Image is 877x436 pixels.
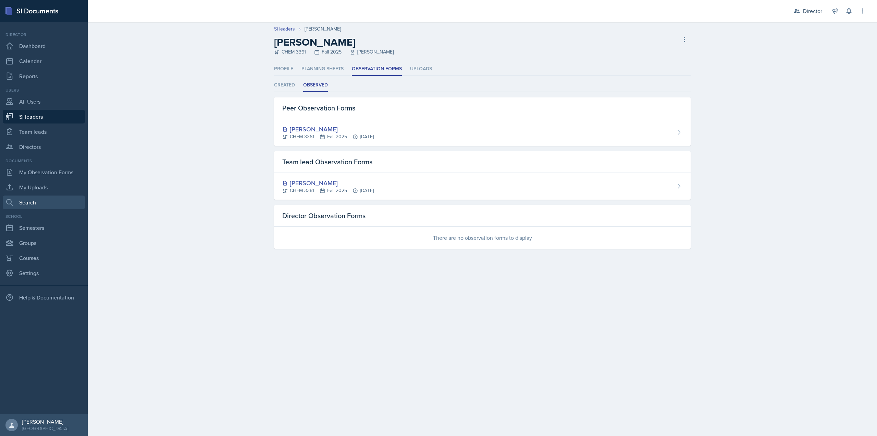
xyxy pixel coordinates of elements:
[3,32,85,38] div: Director
[274,48,394,56] div: CHEM 3361 Fall 2025 [PERSON_NAME]
[3,87,85,93] div: Users
[3,125,85,139] a: Team leads
[301,62,344,76] li: Planning Sheets
[303,79,328,92] li: Observed
[3,39,85,53] a: Dashboard
[803,7,822,15] div: Director
[274,119,691,146] a: [PERSON_NAME] CHEM 3361Fall 2025[DATE]
[274,36,394,48] h2: [PERSON_NAME]
[3,266,85,280] a: Settings
[282,133,374,140] div: CHEM 3361 Fall 2025 [DATE]
[3,213,85,220] div: School
[3,158,85,164] div: Documents
[3,236,85,250] a: Groups
[282,125,374,134] div: [PERSON_NAME]
[3,221,85,235] a: Semesters
[3,196,85,209] a: Search
[3,69,85,83] a: Reports
[274,227,691,249] div: There are no observation forms to display
[282,187,374,194] div: CHEM 3361 Fall 2025 [DATE]
[3,54,85,68] a: Calendar
[274,205,691,227] div: Director Observation Forms
[274,173,691,200] a: [PERSON_NAME] CHEM 3361Fall 2025[DATE]
[274,151,691,173] div: Team lead Observation Forms
[3,95,85,108] a: All Users
[274,25,295,33] a: Si leaders
[274,62,293,76] li: Profile
[410,62,432,76] li: Uploads
[3,180,85,194] a: My Uploads
[22,425,68,432] div: [GEOGRAPHIC_DATA]
[274,97,691,119] div: Peer Observation Forms
[352,62,402,76] li: Observation Forms
[3,165,85,179] a: My Observation Forms
[3,110,85,123] a: Si leaders
[22,418,68,425] div: [PERSON_NAME]
[305,25,341,33] div: [PERSON_NAME]
[3,251,85,265] a: Courses
[3,291,85,304] div: Help & Documentation
[3,140,85,154] a: Directors
[282,178,374,188] div: [PERSON_NAME]
[274,79,295,92] li: Created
